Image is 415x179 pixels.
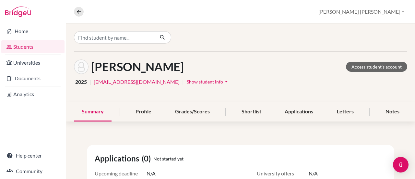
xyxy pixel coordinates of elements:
[75,78,87,86] span: 2025
[309,170,318,177] span: N/A
[315,6,407,18] button: [PERSON_NAME] [PERSON_NAME]
[1,25,65,38] a: Home
[167,102,218,121] div: Grades/Scores
[1,88,65,101] a: Analytics
[5,6,31,17] img: Bridge-U
[346,62,407,72] a: Access student's account
[329,102,362,121] div: Letters
[378,102,407,121] div: Notes
[277,102,321,121] div: Applications
[95,153,142,164] span: Applications
[147,170,156,177] span: N/A
[187,79,223,84] span: Show student info
[182,78,184,86] span: |
[153,155,184,162] span: Not started yet
[91,60,184,74] h1: [PERSON_NAME]
[128,102,159,121] div: Profile
[1,165,65,178] a: Community
[94,78,180,86] a: [EMAIL_ADDRESS][DOMAIN_NAME]
[74,59,89,74] img: Gonzalo Gutiérrez's avatar
[1,72,65,85] a: Documents
[393,157,409,173] div: Open Intercom Messenger
[1,56,65,69] a: Universities
[74,102,112,121] div: Summary
[234,102,269,121] div: Shortlist
[142,153,153,164] span: (0)
[1,40,65,53] a: Students
[74,31,154,44] input: Find student by name...
[95,170,147,177] span: Upcoming deadline
[223,78,230,85] i: arrow_drop_down
[89,78,91,86] span: |
[257,170,309,177] span: University offers
[1,149,65,162] a: Help center
[186,77,230,87] button: Show student infoarrow_drop_down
